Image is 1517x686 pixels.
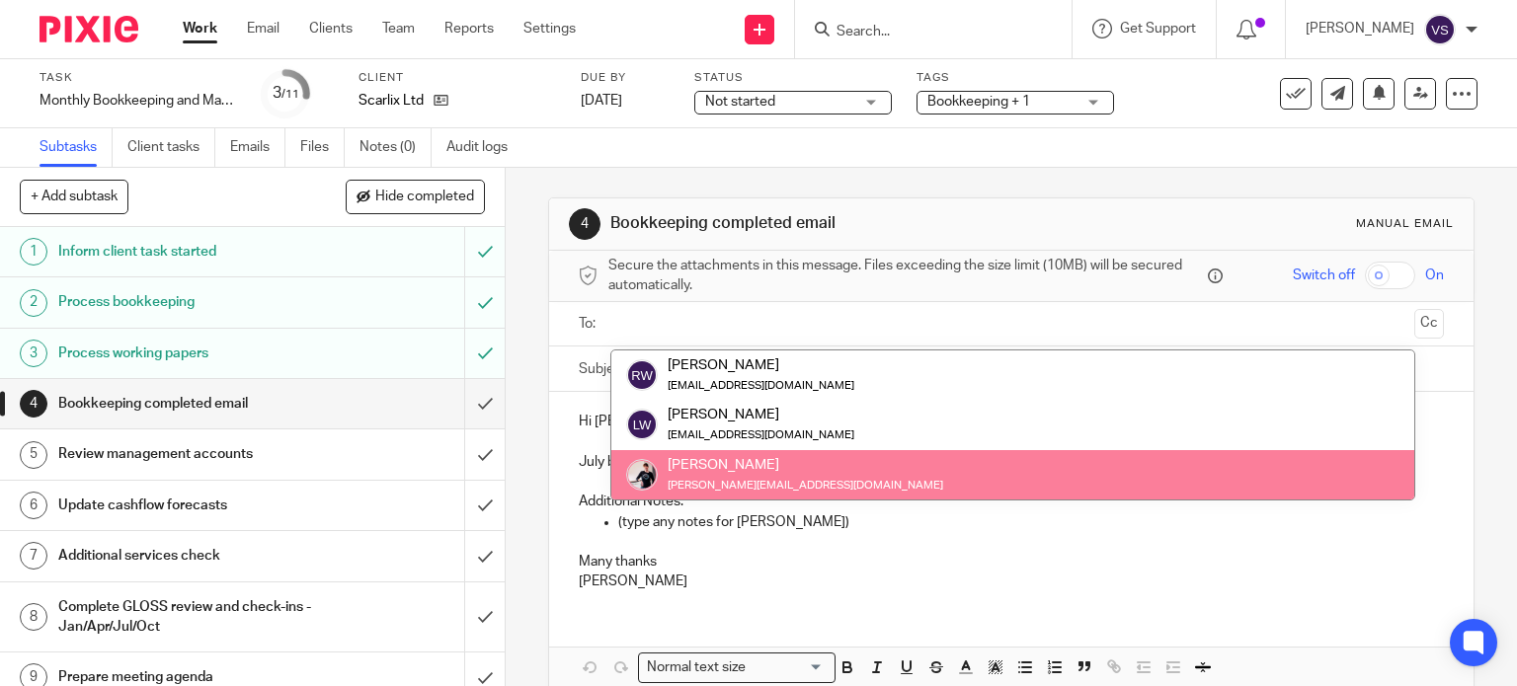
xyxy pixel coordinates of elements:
div: 5 [20,441,47,469]
div: 1 [20,238,47,266]
a: Client tasks [127,128,215,167]
div: 4 [20,390,47,418]
span: Bookkeeping + 1 [927,95,1030,109]
div: Manual email [1356,216,1454,232]
div: [PERSON_NAME] [668,355,854,375]
small: /11 [281,89,299,100]
h1: Complete GLOSS review and check-ins - Jan/Apr/Jul/Oct [58,592,316,643]
p: Additional Notes: [579,492,1445,511]
p: [PERSON_NAME] [579,572,1445,591]
label: Tags [917,70,1114,86]
a: Reports [444,19,494,38]
a: Team [382,19,415,38]
a: Emails [230,128,285,167]
div: 4 [569,208,600,240]
small: [EMAIL_ADDRESS][DOMAIN_NAME] [668,429,854,440]
a: Files [300,128,345,167]
h1: Review management accounts [58,439,316,469]
div: 6 [20,492,47,519]
input: Search [835,24,1012,41]
span: Normal text size [643,657,751,678]
div: 3 [20,340,47,367]
h1: Process working papers [58,339,316,368]
div: 7 [20,542,47,570]
label: Status [694,70,892,86]
button: Hide completed [346,180,485,213]
div: 2 [20,289,47,317]
button: + Add subtask [20,180,128,213]
div: 3 [273,82,299,105]
p: Hi [PERSON_NAME] [579,412,1445,431]
span: Hide completed [375,190,474,205]
a: Subtasks [40,128,113,167]
span: Get Support [1120,22,1196,36]
img: svg%3E [626,359,658,391]
a: Notes (0) [359,128,432,167]
label: To: [579,314,600,334]
a: Email [247,19,279,38]
span: [DATE] [581,94,622,108]
h1: Update cashflow forecasts [58,491,316,520]
p: July bookkeeping has been completed for Scarlix Ltd . Working papers have been set up and completed. [579,452,1445,472]
p: Many thanks [579,552,1445,572]
div: Search for option [638,652,836,683]
span: Switch off [1293,266,1355,285]
h1: Process bookkeeping [58,287,316,317]
a: Settings [523,19,576,38]
small: [PERSON_NAME][EMAIL_ADDRESS][DOMAIN_NAME] [668,480,943,491]
span: Secure the attachments in this message. Files exceeding the size limit (10MB) will be secured aut... [608,256,1204,296]
label: Due by [581,70,670,86]
h1: Inform client task started [58,237,316,267]
a: Clients [309,19,353,38]
div: Monthly Bookkeeping and Management Accounts - Scarlix [40,91,237,111]
span: Not started [705,95,775,109]
input: Search for option [753,657,824,678]
div: [PERSON_NAME] [668,454,943,474]
h1: Bookkeeping completed email [58,389,316,419]
p: [PERSON_NAME] [1306,19,1414,38]
p: (type any notes for [PERSON_NAME]) [618,512,1445,532]
span: On [1425,266,1444,285]
h1: Bookkeeping completed email [610,213,1053,234]
small: [EMAIL_ADDRESS][DOMAIN_NAME] [668,380,854,391]
button: Cc [1414,309,1444,339]
img: AV307615.jpg [626,459,658,491]
label: Task [40,70,237,86]
label: Client [359,70,556,86]
a: Work [183,19,217,38]
p: Scarlix Ltd [359,91,424,111]
img: svg%3E [626,409,658,440]
label: Subject: [579,359,630,379]
img: Pixie [40,16,138,42]
a: Audit logs [446,128,522,167]
h1: Additional services check [58,541,316,571]
div: [PERSON_NAME] [668,405,854,424]
img: svg%3E [1424,14,1456,45]
div: 8 [20,603,47,631]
